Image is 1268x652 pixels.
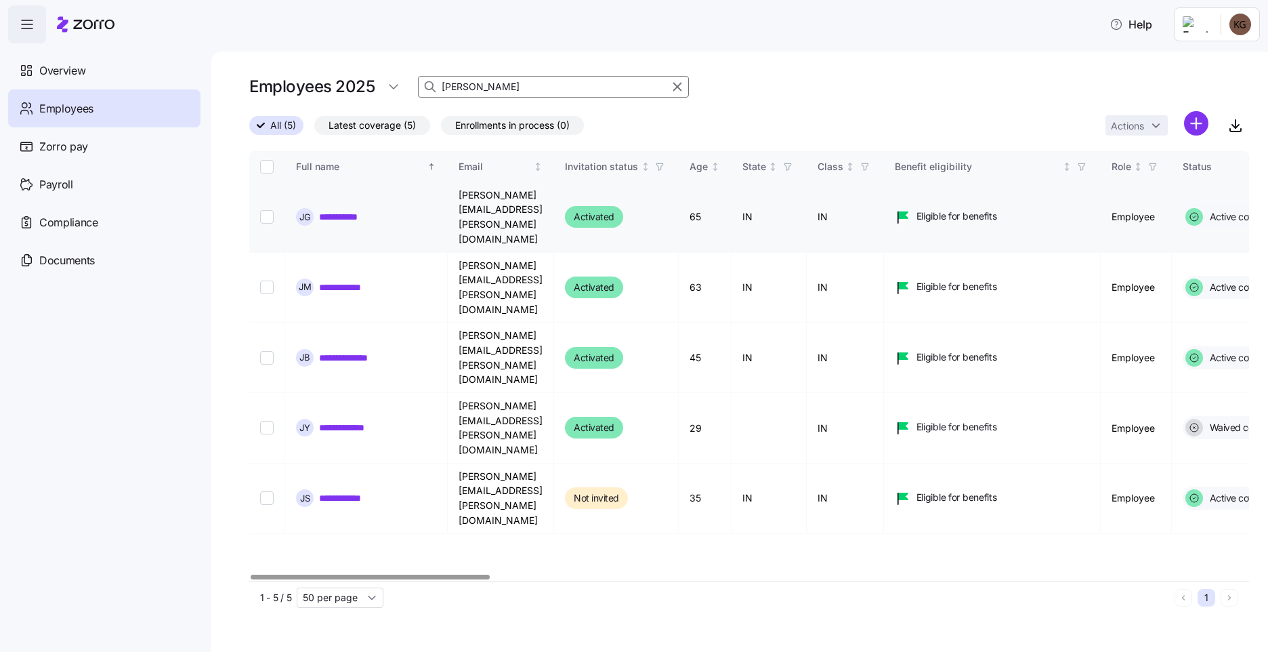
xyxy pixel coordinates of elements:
[260,351,274,365] input: Select record 3
[690,159,708,174] div: Age
[732,323,807,393] td: IN
[1198,589,1215,607] button: 1
[39,100,93,117] span: Employees
[807,151,884,182] th: ClassNot sorted
[260,160,274,174] input: Select all records
[249,76,375,97] h1: Employees 2025
[1101,151,1172,182] th: RoleNot sorted
[916,491,997,504] span: Eligible for benefits
[1101,253,1172,323] td: Employee
[732,464,807,534] td: IN
[732,182,807,253] td: IN
[679,151,732,182] th: AgeNot sorted
[574,490,619,506] span: Not invited
[8,165,200,203] a: Payroll
[818,159,843,174] div: Class
[299,213,311,222] span: J G
[1229,14,1251,35] img: b34cea83cf096b89a2fb04a6d3fa81b3
[679,253,732,323] td: 63
[1062,162,1072,171] div: Not sorted
[8,127,200,165] a: Zorro pay
[679,182,732,253] td: 65
[39,176,73,193] span: Payroll
[8,52,200,89] a: Overview
[742,159,766,174] div: State
[1109,16,1152,33] span: Help
[565,159,638,174] div: Invitation status
[448,182,554,253] td: [PERSON_NAME][EMAIL_ADDRESS][PERSON_NAME][DOMAIN_NAME]
[260,421,274,434] input: Select record 4
[884,151,1101,182] th: Benefit eligibilityNot sorted
[8,89,200,127] a: Employees
[448,151,554,182] th: EmailNot sorted
[300,494,310,503] span: J S
[8,203,200,241] a: Compliance
[732,151,807,182] th: StateNot sorted
[679,323,732,393] td: 45
[807,393,884,464] td: IN
[807,253,884,323] td: IN
[679,393,732,464] td: 29
[574,209,614,225] span: Activated
[1183,159,1260,174] div: Status
[807,464,884,534] td: IN
[1099,11,1163,38] button: Help
[448,393,554,464] td: [PERSON_NAME][EMAIL_ADDRESS][PERSON_NAME][DOMAIN_NAME]
[299,424,310,432] span: J Y
[845,162,855,171] div: Not sorted
[285,151,448,182] th: Full nameSorted ascending
[299,283,312,291] span: J M
[574,420,614,436] span: Activated
[8,241,200,279] a: Documents
[679,464,732,534] td: 35
[916,420,997,434] span: Eligible for benefits
[916,280,997,293] span: Eligible for benefits
[459,159,531,174] div: Email
[533,162,543,171] div: Not sorted
[1175,589,1192,607] button: Previous page
[39,252,95,269] span: Documents
[329,117,416,134] span: Latest coverage (5)
[448,323,554,393] td: [PERSON_NAME][EMAIL_ADDRESS][PERSON_NAME][DOMAIN_NAME]
[641,162,650,171] div: Not sorted
[270,117,296,134] span: All (5)
[299,353,310,362] span: J B
[418,76,689,98] input: Search Employees
[1133,162,1143,171] div: Not sorted
[296,159,425,174] div: Full name
[1101,323,1172,393] td: Employee
[807,323,884,393] td: IN
[574,350,614,366] span: Activated
[768,162,778,171] div: Not sorted
[1183,16,1210,33] img: Employer logo
[1112,159,1131,174] div: Role
[1105,115,1168,136] button: Actions
[260,491,274,505] input: Select record 5
[554,151,679,182] th: Invitation statusNot sorted
[427,162,436,171] div: Sorted ascending
[1101,464,1172,534] td: Employee
[916,350,997,364] span: Eligible for benefits
[39,138,88,155] span: Zorro pay
[455,117,570,134] span: Enrollments in process (0)
[260,591,291,605] span: 1 - 5 / 5
[711,162,720,171] div: Not sorted
[732,253,807,323] td: IN
[1111,121,1144,131] span: Actions
[260,281,274,294] input: Select record 2
[916,209,997,223] span: Eligible for benefits
[39,214,98,231] span: Compliance
[1184,111,1208,136] svg: add icon
[39,62,85,79] span: Overview
[807,182,884,253] td: IN
[448,464,554,534] td: [PERSON_NAME][EMAIL_ADDRESS][PERSON_NAME][DOMAIN_NAME]
[448,253,554,323] td: [PERSON_NAME][EMAIL_ADDRESS][PERSON_NAME][DOMAIN_NAME]
[1101,182,1172,253] td: Employee
[574,279,614,296] span: Activated
[1101,393,1172,464] td: Employee
[260,210,274,224] input: Select record 1
[895,159,1060,174] div: Benefit eligibility
[1221,589,1238,607] button: Next page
